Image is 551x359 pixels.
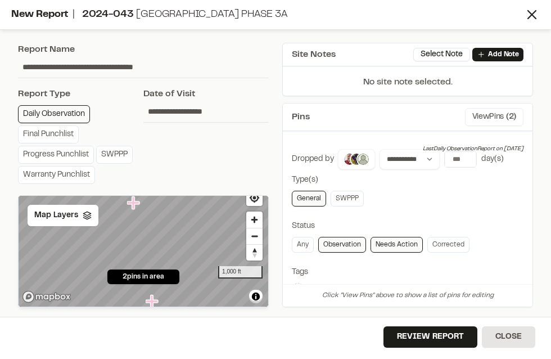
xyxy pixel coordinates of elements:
span: Site Notes [292,48,336,61]
div: Report Name [18,43,269,56]
a: Daily Observation [18,105,90,123]
div: Click "View Pins" above to show a list of pins for editing [283,284,532,307]
div: Tags [292,266,523,279]
a: SWPPP [96,146,133,164]
a: Mapbox logo [22,290,71,303]
div: Report Type [18,87,143,101]
span: 2 pins in area [123,272,164,282]
span: Reset bearing to north [246,245,263,261]
button: Find my location [246,190,263,206]
div: Last Daily Observation Report on [DATE] [423,145,523,154]
button: Close [482,326,535,348]
button: Zoom in [246,212,263,228]
a: Warranty Punchlist [18,166,95,184]
button: Toggle attribution [249,290,263,303]
span: | [73,10,75,19]
a: Final Punchlist [18,125,79,143]
a: General [292,191,326,207]
a: Needs Action [371,237,423,253]
button: Zoom out [246,228,263,244]
button: ViewPins (2) [465,108,523,126]
div: Status [292,220,523,232]
span: Map Layers [34,209,78,222]
span: 2024-043 [82,10,134,19]
a: SWPPP [331,191,364,207]
img: Jason Luttrell [343,152,356,166]
div: 1,000 ft [218,266,263,279]
div: Type(s) [292,174,523,186]
p: Add Note [488,50,519,60]
span: [GEOGRAPHIC_DATA] Phase 3A [136,10,287,19]
p: No site note selected. [283,75,532,96]
img: Victor Gaucin [350,152,363,166]
div: day(s) [481,153,504,165]
span: ( 2 ) [506,111,516,123]
img: Shawna Hesson [356,152,370,166]
button: Reset bearing to north [246,244,263,261]
a: Corrected [427,237,469,253]
button: Edit Tags [292,283,304,295]
span: Pins [292,110,310,124]
a: Any [292,237,314,253]
div: Map marker [127,196,142,210]
div: Dropped by [292,153,334,165]
button: Select Note [413,48,470,61]
a: Progress Punchlist [18,146,94,164]
a: Observation [318,237,366,253]
div: Date of Visit [143,87,269,101]
button: Review Report [383,326,477,348]
div: New Report [11,7,524,23]
canvas: Map [19,196,269,309]
button: Jason Luttrell, Victor Gaucin, Shawna Hesson [338,149,375,169]
div: Map marker [146,294,160,309]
